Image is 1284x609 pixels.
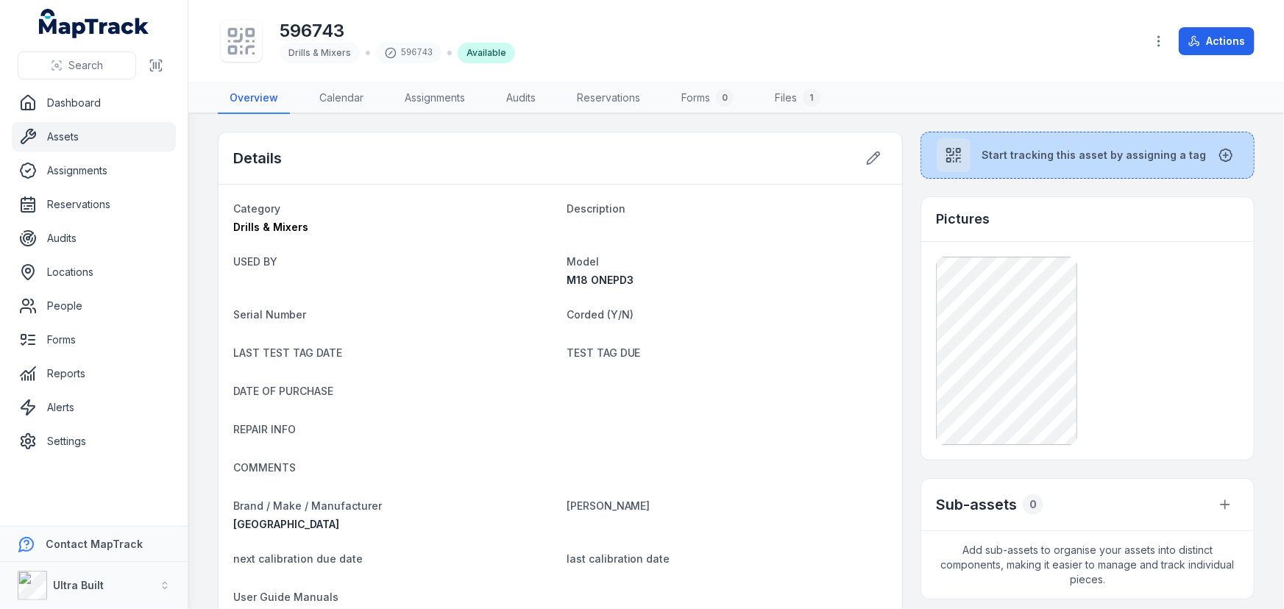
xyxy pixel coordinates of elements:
span: Brand / Make / Manufacturer [233,499,382,512]
a: Forms [12,325,176,355]
span: Search [68,58,103,73]
span: COMMENTS [233,461,296,474]
span: REPAIR INFO [233,423,296,435]
a: MapTrack [39,9,149,38]
div: 596743 [376,43,441,63]
a: Audits [494,83,547,114]
a: Reservations [12,190,176,219]
span: Start tracking this asset by assigning a tag [982,148,1207,163]
a: Assignments [393,83,477,114]
span: Corded (Y/N) [567,308,634,321]
span: User Guide Manuals [233,591,338,603]
strong: Ultra Built [53,579,104,591]
h2: Sub-assets [936,494,1017,515]
span: [PERSON_NAME] [567,499,650,512]
a: Settings [12,427,176,456]
div: 1 [803,89,820,107]
span: Serial Number [233,308,306,321]
div: Available [458,43,515,63]
span: Model [567,255,599,268]
span: Add sub-assets to organise your assets into distinct components, making it easier to manage and t... [921,531,1254,599]
a: Dashboard [12,88,176,118]
div: 0 [1023,494,1043,515]
a: People [12,291,176,321]
span: Description [567,202,625,215]
a: Assets [12,122,176,152]
a: Locations [12,257,176,287]
button: Search [18,51,136,79]
span: M18 ONEPD3 [567,274,634,286]
a: Files1 [763,83,832,114]
a: Alerts [12,393,176,422]
span: LAST TEST TAG DATE [233,346,342,359]
a: Forms0 [670,83,745,114]
a: Reports [12,359,176,388]
button: Actions [1179,27,1255,55]
div: 0 [716,89,734,107]
a: Assignments [12,156,176,185]
span: last calibration date [567,552,670,565]
strong: Contact MapTrack [46,538,143,550]
a: Calendar [308,83,375,114]
span: [GEOGRAPHIC_DATA] [233,518,339,530]
span: Drills & Mixers [233,221,308,233]
a: Reservations [565,83,652,114]
span: next calibration due date [233,552,363,565]
h1: 596743 [280,19,515,43]
span: DATE OF PURCHASE [233,385,333,397]
a: Audits [12,224,176,253]
h2: Details [233,148,282,168]
h3: Pictures [936,209,990,229]
button: Start tracking this asset by assigning a tag [921,132,1255,179]
span: TEST TAG DUE [567,346,641,359]
a: Overview [218,83,290,114]
span: USED BY [233,255,277,268]
span: Category [233,202,280,215]
span: Drills & Mixers [288,47,351,58]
